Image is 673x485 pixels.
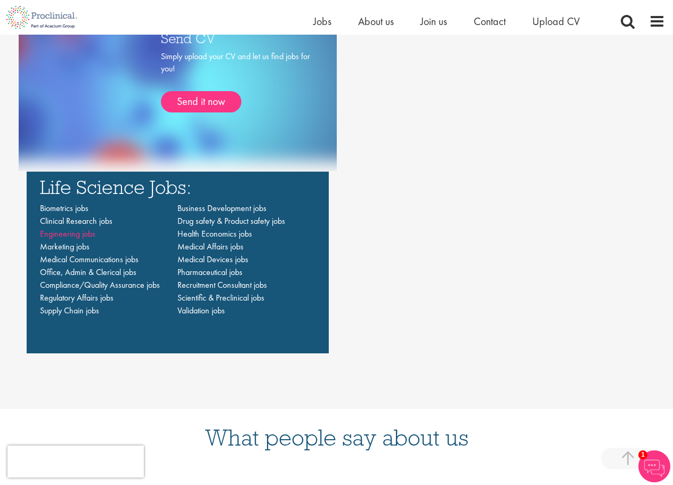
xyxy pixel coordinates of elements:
[40,177,315,197] h3: Life Science Jobs:
[177,279,267,290] a: Recruitment Consultant jobs
[40,202,315,317] nav: Main navigation
[177,241,244,252] a: Medical Affairs jobs
[638,450,670,482] img: Chatbot
[177,228,252,239] a: Health Economics jobs
[40,292,113,303] a: Regulatory Affairs jobs
[532,14,580,28] a: Upload CV
[40,305,99,316] a: Supply Chain jobs
[7,446,144,478] iframe: reCAPTCHA
[177,305,225,316] a: Validation jobs
[177,215,285,227] a: Drug safety & Product safety jobs
[40,266,136,278] a: Office, Admin & Clerical jobs
[313,14,331,28] a: Jobs
[161,91,241,112] a: Send it now
[161,51,310,112] div: Simply upload your CV and let us find jobs for you!
[40,279,160,290] a: Compliance/Quality Assurance jobs
[177,203,266,214] a: Business Development jobs
[177,266,242,278] a: Pharmaceutical jobs
[638,450,647,459] span: 1
[161,31,310,45] h3: Send CV
[40,215,112,227] a: Clinical Research jobs
[177,254,248,265] a: Medical Devices jobs
[40,203,88,214] a: Biometrics jobs
[40,241,90,252] a: Marketing jobs
[40,228,95,239] a: Engineering jobs
[474,14,506,28] a: Contact
[40,254,139,265] a: Medical Communications jobs
[358,14,394,28] a: About us
[177,292,264,303] a: Scientific & Preclinical jobs
[420,14,447,28] a: Join us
